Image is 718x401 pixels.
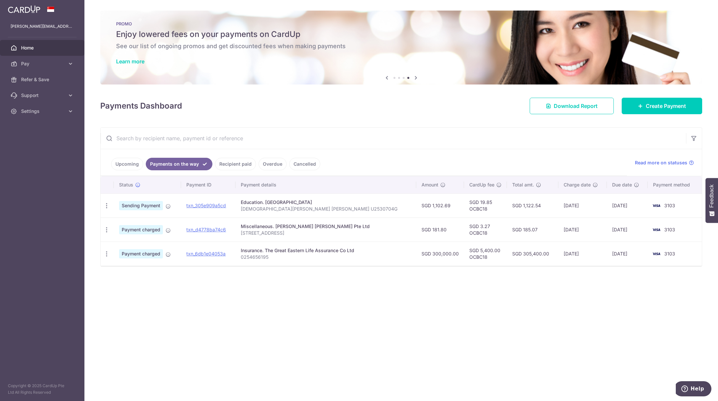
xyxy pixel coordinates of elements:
td: SGD 19.85 OCBC18 [464,193,507,217]
p: [PERSON_NAME][EMAIL_ADDRESS][DOMAIN_NAME] [11,23,74,30]
span: Pay [21,60,65,67]
img: Latest Promos banner [100,11,702,84]
span: Due date [612,182,632,188]
span: Amount [421,182,438,188]
td: SGD 305,400.00 [507,242,558,266]
span: CardUp fee [469,182,494,188]
td: SGD 181.80 [416,217,464,242]
img: CardUp [8,5,40,13]
span: Feedback [709,184,715,208]
td: SGD 3.27 OCBC18 [464,217,507,242]
p: [STREET_ADDRESS] [241,230,411,236]
input: Search by recipient name, payment id or reference [101,128,686,149]
h4: Payments Dashboard [100,100,182,112]
td: SGD 1,102.69 [416,193,464,217]
h5: Enjoy lowered fees on your payments on CardUp [116,29,686,40]
div: Insurance. The Great Eastern Life Assurance Co Ltd [241,247,411,254]
a: txn_6db1e04053a [186,251,226,256]
td: [DATE] [607,217,647,242]
span: Refer & Save [21,76,65,83]
td: SGD 1,122.54 [507,193,558,217]
a: Learn more [116,58,144,65]
img: Bank Card [650,250,663,258]
div: Miscellaneous. [PERSON_NAME] [PERSON_NAME] Pte Ltd [241,223,411,230]
a: Upcoming [111,158,143,170]
span: Status [119,182,133,188]
span: Charge date [564,182,591,188]
span: Payment charged [119,249,163,258]
span: Support [21,92,65,99]
th: Payment details [235,176,416,193]
iframe: Opens a widget where you can find more information [676,381,711,398]
span: Home [21,45,65,51]
th: Payment method [648,176,702,193]
td: [DATE] [607,242,647,266]
td: SGD 185.07 [507,217,558,242]
a: Payments on the way [146,158,212,170]
span: 3103 [664,227,675,232]
span: Payment charged [119,225,163,234]
p: [DEMOGRAPHIC_DATA][PERSON_NAME] [PERSON_NAME] U2530704G [241,206,411,212]
th: Payment ID [181,176,235,193]
td: [DATE] [558,217,607,242]
div: Education. [GEOGRAPHIC_DATA] [241,199,411,206]
td: [DATE] [558,193,607,217]
span: Download Report [554,102,598,110]
h6: See our list of ongoing promos and get discounted fees when making payments [116,42,686,50]
button: Feedback - Show survey [705,178,718,223]
a: Recipient paid [215,158,256,170]
a: txn_d4778ba74c6 [186,227,226,232]
span: Sending Payment [119,201,163,210]
p: 0254656195 [241,254,411,260]
p: PROMO [116,21,686,26]
a: Download Report [530,98,614,114]
img: Bank Card [650,226,663,234]
a: txn_305e909a5cd [186,203,226,208]
a: Create Payment [622,98,702,114]
a: Read more on statuses [635,159,694,166]
span: Total amt. [512,182,534,188]
td: [DATE] [607,193,647,217]
span: Read more on statuses [635,159,687,166]
td: SGD 300,000.00 [416,242,464,266]
a: Overdue [259,158,287,170]
td: SGD 5,400.00 OCBC18 [464,242,507,266]
span: 3103 [664,251,675,256]
img: Bank Card [650,202,663,210]
span: Create Payment [646,102,686,110]
td: [DATE] [558,242,607,266]
span: Settings [21,108,65,115]
a: Cancelled [289,158,320,170]
span: 3103 [664,203,675,208]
